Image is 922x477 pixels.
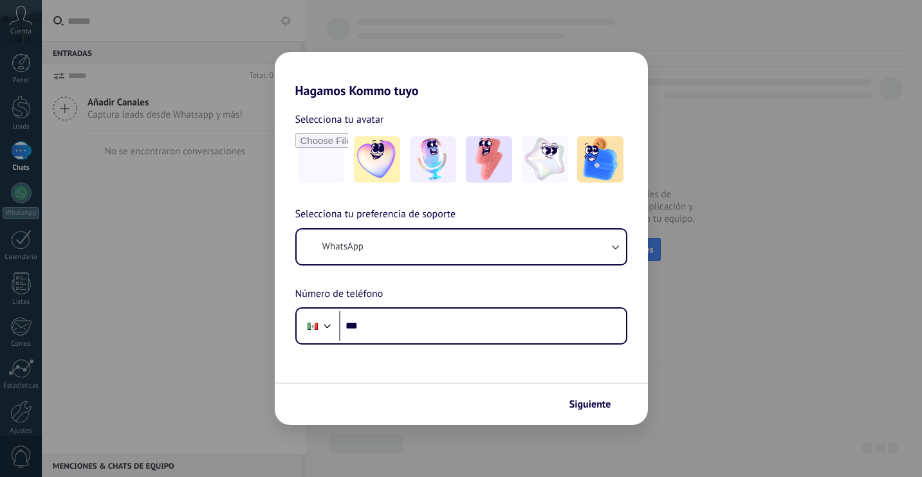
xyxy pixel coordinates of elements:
[564,393,629,415] button: Siguiente
[275,52,648,98] h2: Hagamos Kommo tuyo
[569,400,611,409] span: Siguiente
[322,240,364,253] span: WhatsApp
[354,136,400,183] img: -1.jpeg
[295,206,456,223] span: Selecciona tu preferencia de soporte
[300,312,325,339] div: Mexico: + 52
[295,111,384,128] span: Selecciona tu avatar
[466,136,512,183] img: -3.jpeg
[297,230,626,264] button: WhatsApp
[577,136,623,183] img: -5.jpeg
[295,286,383,303] span: Número de teléfono
[522,136,568,183] img: -4.jpeg
[410,136,456,183] img: -2.jpeg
